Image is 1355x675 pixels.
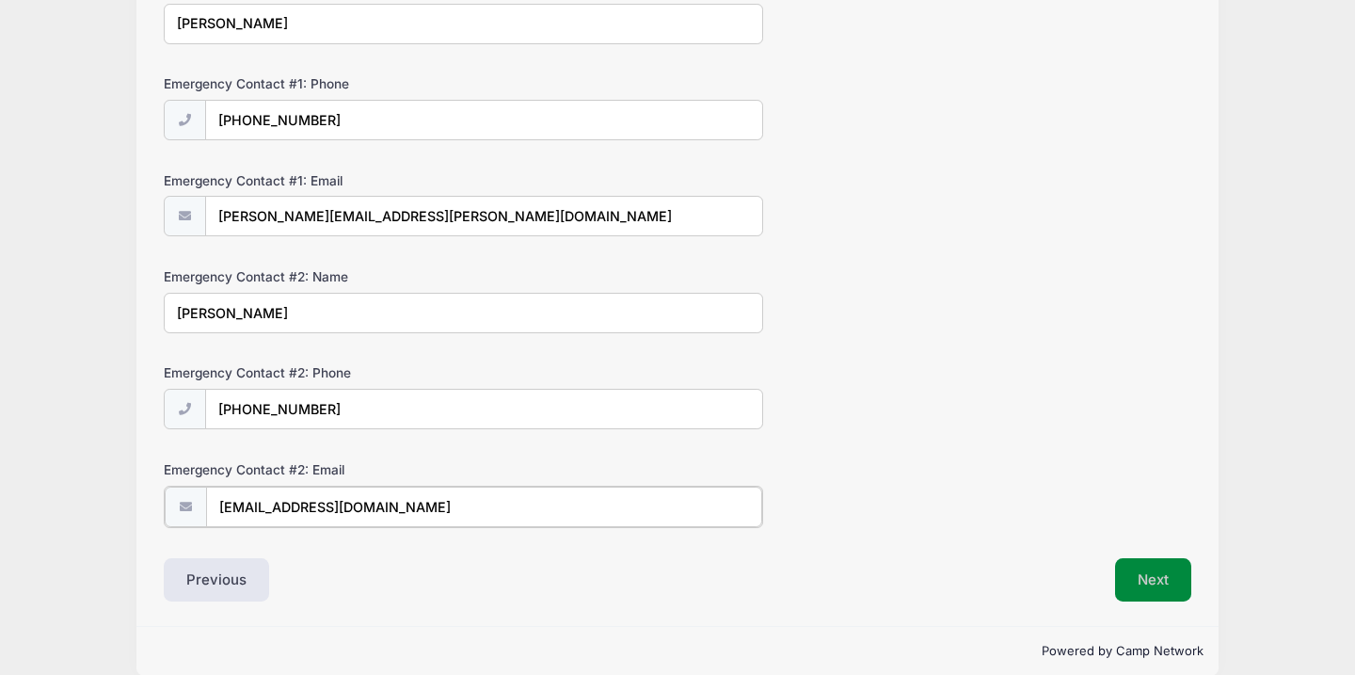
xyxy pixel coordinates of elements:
input: email@email.com [205,196,763,236]
button: Previous [164,558,269,602]
label: Emergency Contact #1: Phone [164,74,506,93]
label: Emergency Contact #1: Email [164,171,506,190]
input: email@email.com [206,487,762,527]
input: (xxx) xxx-xxxx [205,389,763,429]
label: Emergency Contact #2: Name [164,267,506,286]
label: Emergency Contact #2: Email [164,460,506,479]
label: Emergency Contact #2: Phone [164,363,506,382]
input: (xxx) xxx-xxxx [205,100,763,140]
button: Next [1115,558,1191,602]
p: Powered by Camp Network [151,642,1204,661]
